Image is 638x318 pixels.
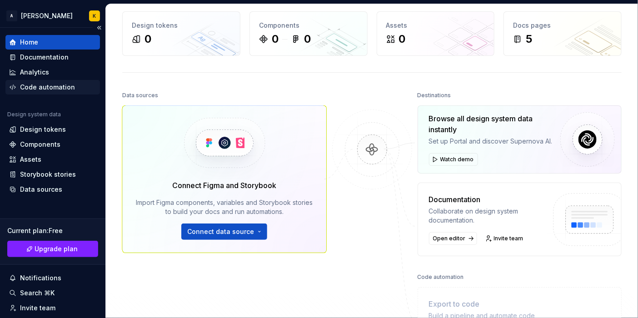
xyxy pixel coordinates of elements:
[20,185,62,194] div: Data sources
[145,32,151,46] div: 0
[5,80,100,94] a: Code automation
[5,137,100,152] a: Components
[6,10,17,21] div: A
[132,21,231,30] div: Design tokens
[172,180,276,191] div: Connect Figma and Storybook
[429,153,478,166] button: Watch demo
[429,298,545,309] div: Export to code
[272,32,279,46] div: 0
[5,301,100,315] a: Invite team
[20,83,75,92] div: Code automation
[483,232,528,245] a: Invite team
[20,53,69,62] div: Documentation
[93,21,105,34] button: Collapse sidebar
[20,125,66,134] div: Design tokens
[429,113,553,135] div: Browse all design system data instantly
[21,11,73,20] div: [PERSON_NAME]
[429,137,553,146] div: Set up Portal and discover Supernova AI.
[494,235,523,242] span: Invite team
[418,271,464,283] div: Code automation
[5,65,100,79] a: Analytics
[2,6,104,25] button: A[PERSON_NAME]K
[386,21,485,30] div: Assets
[429,194,545,205] div: Documentation
[122,89,158,102] div: Data sources
[5,271,100,285] button: Notifications
[20,68,49,77] div: Analytics
[5,35,100,50] a: Home
[7,226,98,235] div: Current plan : Free
[304,32,311,46] div: 0
[181,224,267,240] button: Connect data source
[20,170,76,179] div: Storybook stories
[399,32,406,46] div: 0
[526,32,532,46] div: 5
[5,182,100,197] a: Data sources
[7,241,98,257] button: Upgrade plan
[249,11,368,56] a: Components00
[122,11,240,56] a: Design tokens0
[513,21,612,30] div: Docs pages
[20,303,55,313] div: Invite team
[440,156,474,163] span: Watch demo
[5,50,100,65] a: Documentation
[418,89,451,102] div: Destinations
[5,122,100,137] a: Design tokens
[93,12,96,20] div: K
[135,198,314,216] div: Import Figma components, variables and Storybook stories to build your docs and run automations.
[377,11,495,56] a: Assets0
[433,235,466,242] span: Open editor
[259,21,358,30] div: Components
[20,155,41,164] div: Assets
[429,232,477,245] a: Open editor
[187,227,254,236] span: Connect data source
[20,288,55,298] div: Search ⌘K
[5,152,100,167] a: Assets
[7,111,61,118] div: Design system data
[503,11,622,56] a: Docs pages5
[35,244,78,253] span: Upgrade plan
[5,286,100,300] button: Search ⌘K
[20,140,60,149] div: Components
[429,207,545,225] div: Collaborate on design system documentation.
[20,38,38,47] div: Home
[5,167,100,182] a: Storybook stories
[20,273,61,283] div: Notifications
